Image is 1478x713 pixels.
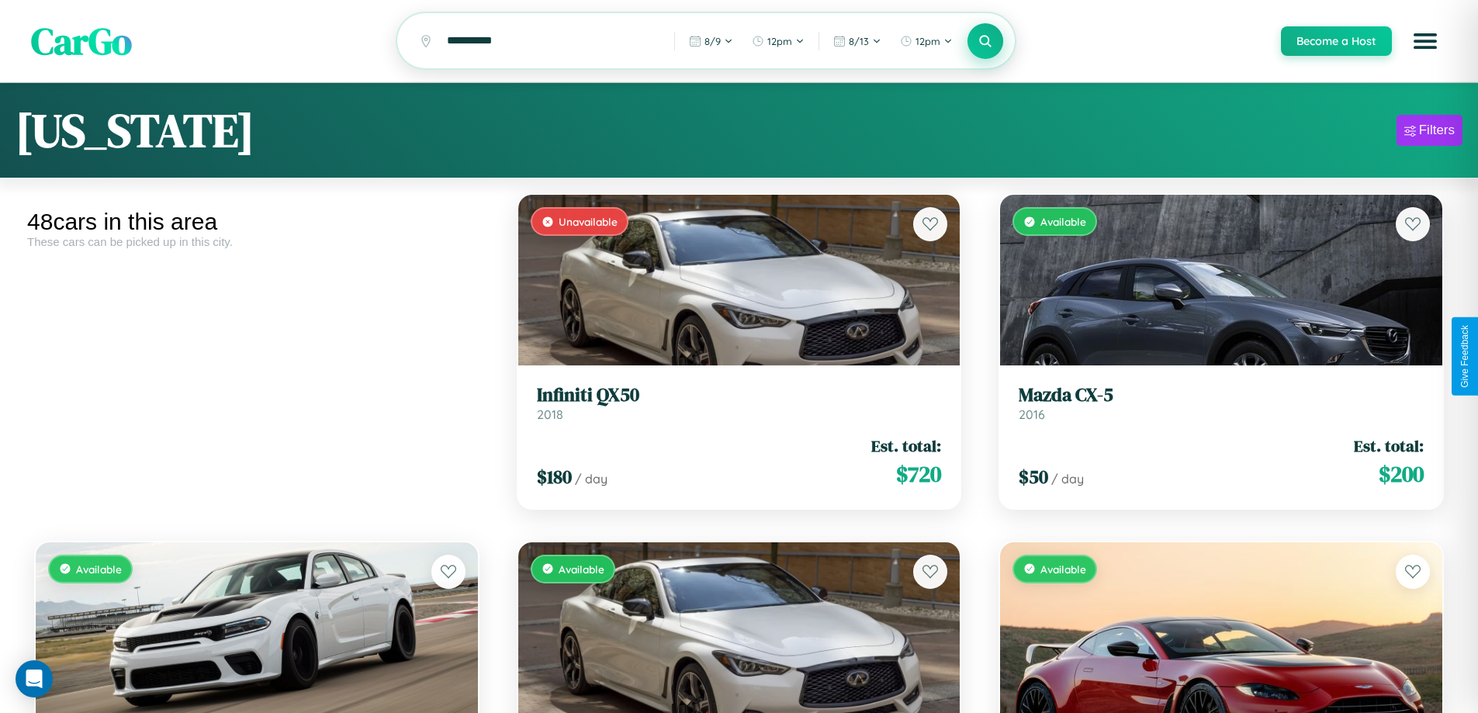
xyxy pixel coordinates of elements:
span: $ 180 [537,464,572,490]
a: Mazda CX-52016 [1019,384,1424,422]
span: $ 200 [1379,459,1424,490]
span: 2018 [537,407,563,422]
h1: [US_STATE] [16,99,254,162]
div: Give Feedback [1459,325,1470,388]
span: Available [1040,562,1086,576]
span: Available [76,562,122,576]
span: 8 / 9 [704,35,721,47]
span: CarGo [31,16,132,67]
div: Open Intercom Messenger [16,660,53,697]
span: 2016 [1019,407,1045,422]
div: Filters [1419,123,1455,138]
span: $ 50 [1019,464,1048,490]
a: Infiniti QX502018 [537,384,942,422]
span: Est. total: [871,434,941,457]
span: / day [575,471,607,486]
button: Filters [1397,115,1462,146]
button: 8/13 [826,29,889,54]
button: 12pm [892,29,961,54]
span: Est. total: [1354,434,1424,457]
div: These cars can be picked up in this city. [27,235,486,248]
h3: Mazda CX-5 [1019,384,1424,407]
span: 12pm [916,35,940,47]
div: 48 cars in this area [27,209,486,235]
button: 12pm [744,29,812,54]
span: 12pm [767,35,792,47]
span: Available [559,562,604,576]
button: Open menu [1404,19,1447,63]
h3: Infiniti QX50 [537,384,942,407]
span: / day [1051,471,1084,486]
span: Available [1040,215,1086,228]
span: $ 720 [896,459,941,490]
span: Unavailable [559,215,618,228]
button: Become a Host [1281,26,1392,56]
button: 8/9 [681,29,741,54]
span: 8 / 13 [849,35,869,47]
